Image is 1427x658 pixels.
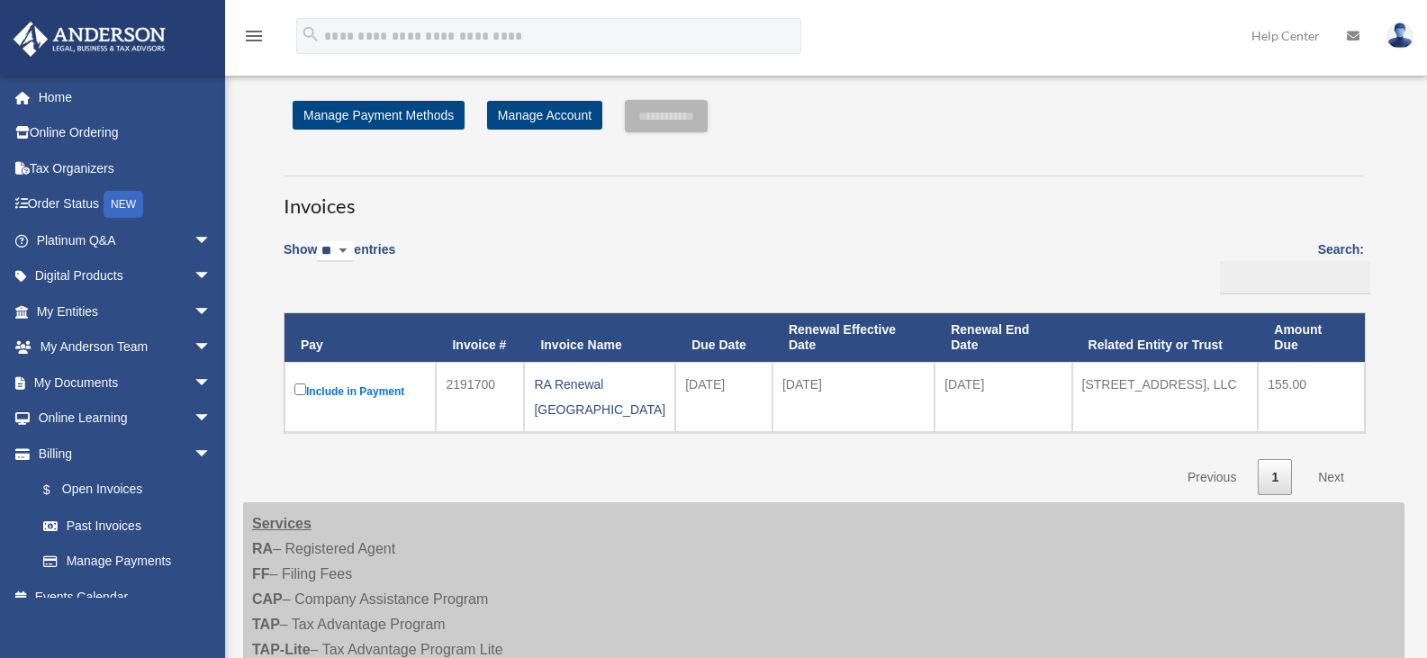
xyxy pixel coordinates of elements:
a: Online Learningarrow_drop_down [13,401,239,437]
span: arrow_drop_down [194,401,230,437]
i: menu [243,25,265,47]
a: menu [243,32,265,47]
label: Show entries [284,239,395,280]
a: My Entitiesarrow_drop_down [13,293,239,329]
h3: Invoices [284,176,1364,221]
th: Renewal Effective Date: activate to sort column ascending [772,313,935,362]
a: Platinum Q&Aarrow_drop_down [13,222,239,258]
td: 155.00 [1258,362,1365,432]
a: Tax Organizers [13,150,239,186]
i: search [301,24,321,44]
label: Include in Payment [294,380,426,402]
a: Home [13,79,239,115]
td: 2191700 [436,362,524,432]
th: Related Entity or Trust: activate to sort column ascending [1072,313,1259,362]
strong: RA [252,541,273,556]
img: User Pic [1386,23,1413,49]
span: arrow_drop_down [194,222,230,259]
a: Manage Payments [25,544,230,580]
select: Showentries [317,241,354,262]
th: Invoice #: activate to sort column ascending [436,313,524,362]
td: [STREET_ADDRESS], LLC [1072,362,1259,432]
span: arrow_drop_down [194,329,230,366]
img: Anderson Advisors Platinum Portal [8,22,171,57]
label: Search: [1214,239,1364,294]
span: arrow_drop_down [194,365,230,401]
th: Amount Due: activate to sort column ascending [1258,313,1365,362]
th: Due Date: activate to sort column ascending [675,313,772,362]
a: Billingarrow_drop_down [13,436,230,472]
a: Manage Payment Methods [293,101,465,130]
input: Search: [1220,261,1370,295]
a: Events Calendar [13,579,239,615]
strong: TAP [252,617,280,632]
a: My Documentsarrow_drop_down [13,365,239,401]
th: Pay: activate to sort column descending [284,313,436,362]
strong: TAP-Lite [252,642,311,657]
span: arrow_drop_down [194,436,230,473]
a: My Anderson Teamarrow_drop_down [13,329,239,365]
td: [DATE] [772,362,935,432]
a: Order StatusNEW [13,186,239,223]
div: RA Renewal [GEOGRAPHIC_DATA] [534,372,665,422]
input: Include in Payment [294,383,306,395]
td: [DATE] [935,362,1071,432]
strong: Services [252,516,312,531]
a: 1 [1258,459,1292,496]
strong: CAP [252,591,283,607]
a: Past Invoices [25,508,230,544]
strong: FF [252,566,270,581]
th: Renewal End Date: activate to sort column ascending [935,313,1071,362]
a: Digital Productsarrow_drop_down [13,258,239,294]
span: $ [53,479,62,501]
a: Next [1305,459,1358,496]
div: NEW [104,191,143,218]
span: arrow_drop_down [194,293,230,330]
a: Online Ordering [13,115,239,151]
a: Previous [1174,459,1250,496]
span: arrow_drop_down [194,258,230,295]
a: $Open Invoices [25,472,221,509]
th: Invoice Name: activate to sort column ascending [524,313,675,362]
a: Manage Account [487,101,602,130]
td: [DATE] [675,362,772,432]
